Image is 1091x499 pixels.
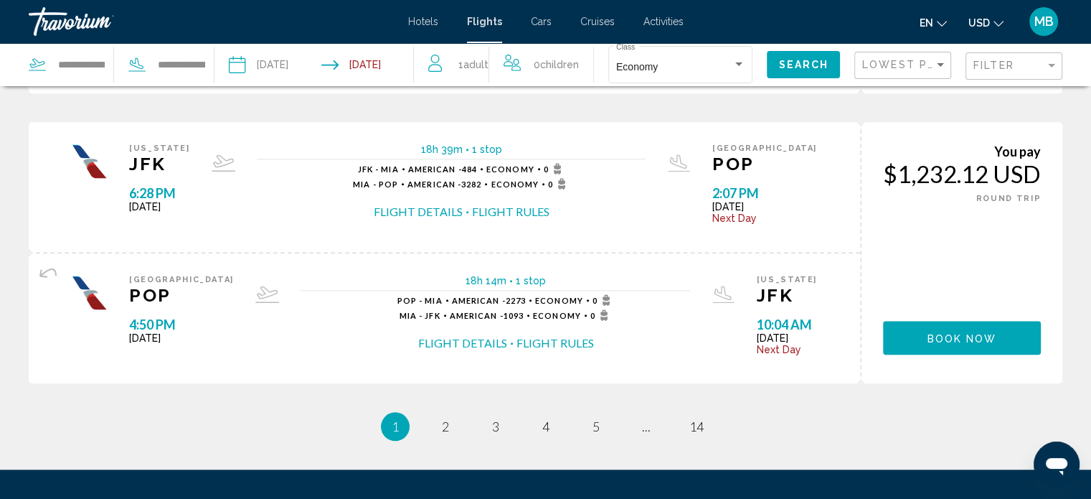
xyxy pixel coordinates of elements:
[544,163,566,174] span: 0
[129,201,190,213] span: [DATE]
[466,275,506,286] span: 18h 14m
[757,284,818,306] span: JFK
[689,419,704,434] span: 14
[516,275,546,286] span: 1 stop
[229,43,288,86] button: Depart date: Dec 25, 2025
[920,12,947,33] button: Change language
[129,317,234,332] span: 4:50 PM
[408,164,462,174] span: American -
[542,419,549,434] span: 4
[968,17,990,29] span: USD
[642,419,651,434] span: ...
[976,194,1042,203] span: ROUND TRIP
[580,16,615,27] a: Cruises
[418,335,507,351] button: Flight Details
[492,419,499,434] span: 3
[540,59,579,70] span: Children
[400,311,440,320] span: MIA - JFK
[421,144,463,155] span: 18h 39m
[129,153,190,174] span: JFK
[757,275,818,284] span: [US_STATE]
[973,60,1014,71] span: Filter
[397,296,443,305] span: POP - MIA
[408,16,438,27] a: Hotels
[592,294,615,306] span: 0
[757,344,818,355] span: Next Day
[712,213,817,224] span: Next Day
[757,332,818,344] span: [DATE]
[862,59,955,70] span: Lowest Price
[592,419,600,434] span: 5
[533,311,581,320] span: Economy
[1025,6,1062,37] button: User Menu
[353,179,398,189] span: MIA - POP
[534,55,579,75] span: 0
[965,52,1062,81] button: Filter
[1034,442,1080,488] iframe: Button to launch messaging window
[712,153,817,174] span: POP
[29,412,1062,441] ul: Pagination
[883,328,1041,344] a: Book now
[778,60,828,71] span: Search
[491,179,539,189] span: Economy
[408,164,477,174] span: 484
[883,144,1041,159] div: You pay
[548,178,570,190] span: 0
[321,43,381,86] button: Return date: Jan 5, 2026
[862,60,947,72] mat-select: Sort by
[458,55,488,75] span: 1
[712,201,817,213] span: [DATE]
[516,335,594,351] button: Flight Rules
[968,12,1003,33] button: Change currency
[486,164,534,174] span: Economy
[883,321,1041,355] button: Book now
[129,144,190,153] span: [US_STATE]
[920,17,933,29] span: en
[472,204,549,220] button: Flight Rules
[463,59,488,70] span: Adult
[414,43,593,86] button: Travelers: 1 adult, 0 children
[452,296,526,305] span: 2273
[535,296,583,305] span: Economy
[767,51,840,78] button: Search
[129,185,190,201] span: 6:28 PM
[450,311,504,320] span: American -
[392,419,399,434] span: 1
[531,16,552,27] a: Cars
[407,179,461,189] span: American -
[712,144,817,153] span: [GEOGRAPHIC_DATA]
[1034,14,1054,29] span: MB
[452,296,506,305] span: American -
[129,332,234,344] span: [DATE]
[472,144,502,155] span: 1 stop
[374,204,463,220] button: Flight Details
[712,185,817,201] span: 2:07 PM
[643,16,684,27] a: Activities
[358,164,399,174] span: JFK - MIA
[407,179,481,189] span: 3282
[467,16,502,27] a: Flights
[616,61,658,73] span: Economy
[442,419,449,434] span: 2
[590,309,613,321] span: 0
[450,311,524,320] span: 1093
[29,7,394,36] a: Travorium
[129,284,234,306] span: POP
[129,275,234,284] span: [GEOGRAPHIC_DATA]
[883,159,1041,188] div: $1,232.12 USD
[927,332,997,344] span: Book now
[757,317,818,332] span: 10:04 AM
